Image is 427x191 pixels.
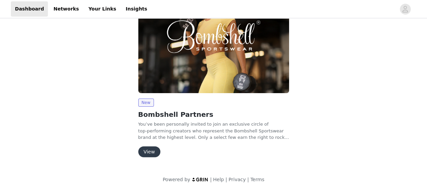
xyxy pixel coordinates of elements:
span: New [138,99,154,107]
p: You’ve been personally invited to join an exclusive circle of top‑performing creators who represe... [138,121,289,141]
h2: Bombshell Partners [138,109,289,120]
img: logo [192,177,209,182]
span: | [247,177,249,182]
span: Powered by [163,177,190,182]
a: Privacy [229,177,246,182]
a: Your Links [84,1,120,17]
a: Help [213,177,224,182]
span: | [210,177,212,182]
button: View [138,146,160,157]
a: Networks [49,1,83,17]
a: Insights [122,1,151,17]
a: View [138,149,160,154]
span: | [225,177,227,182]
a: Dashboard [11,1,48,17]
a: Terms [250,177,264,182]
div: avatar [402,4,408,15]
